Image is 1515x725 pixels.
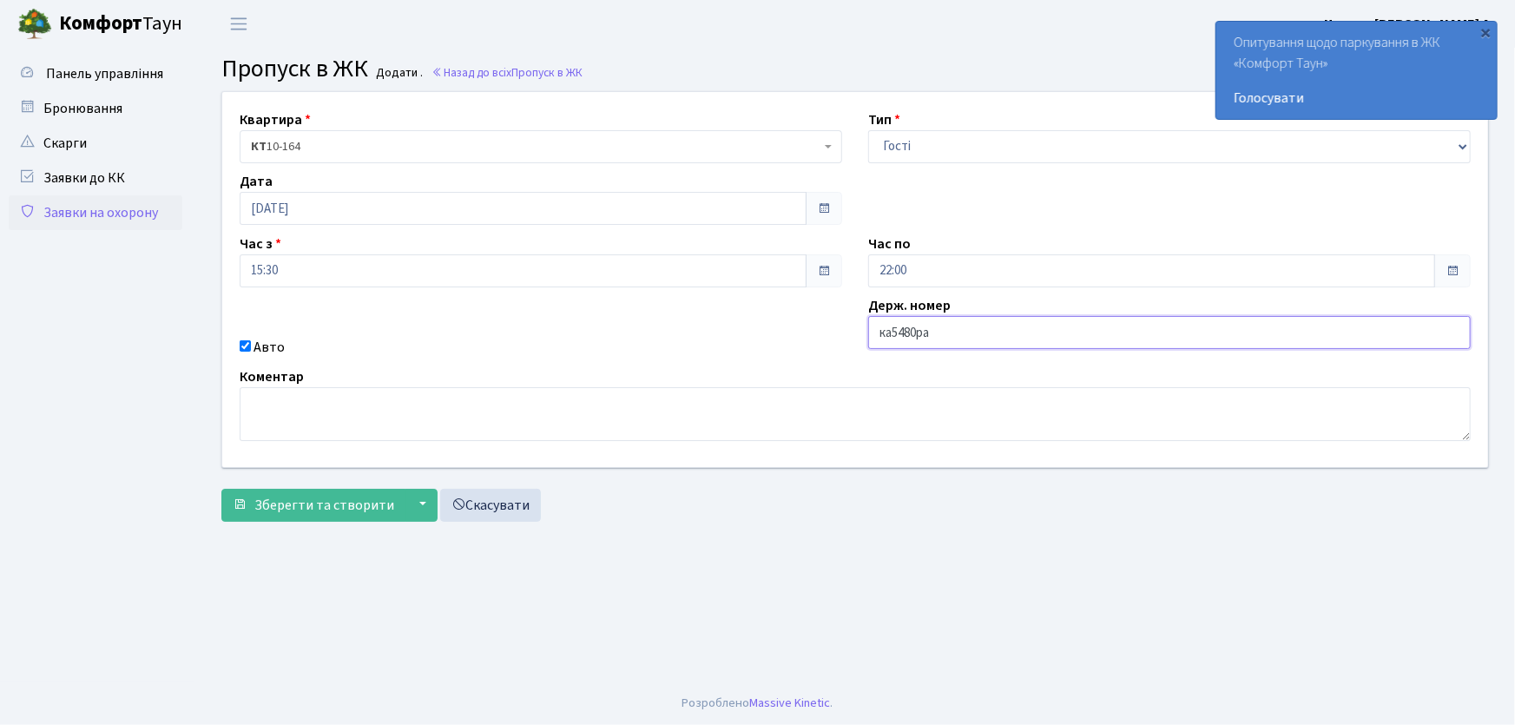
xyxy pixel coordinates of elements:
label: Коментар [240,366,304,387]
span: Пропуск в ЖК [221,51,368,86]
span: Панель управління [46,64,163,83]
a: Панель управління [9,56,182,91]
span: <b>КТ</b>&nbsp;&nbsp;&nbsp;&nbsp;10-164 [240,130,842,163]
span: Зберегти та створити [254,496,394,515]
div: Розроблено . [682,694,833,713]
a: Бронювання [9,91,182,126]
a: Заявки на охорону [9,195,182,230]
label: Час з [240,234,281,254]
a: Скасувати [440,489,541,522]
b: Комфорт [59,10,142,37]
span: Пропуск в ЖК [511,64,583,81]
b: КТ [251,138,267,155]
a: Назад до всіхПропуск в ЖК [431,64,583,81]
label: Держ. номер [868,295,951,316]
label: Дата [240,171,273,192]
a: Заявки до КК [9,161,182,195]
label: Тип [868,109,900,130]
small: Додати . [373,66,424,81]
label: Квартира [240,109,311,130]
a: Скарги [9,126,182,161]
span: <b>КТ</b>&nbsp;&nbsp;&nbsp;&nbsp;10-164 [251,138,820,155]
span: Таун [59,10,182,39]
button: Зберегти та створити [221,489,405,522]
img: logo.png [17,7,52,42]
input: AA0001AA [868,316,1471,349]
label: Авто [254,337,285,358]
a: Голосувати [1234,88,1479,109]
label: Час по [868,234,911,254]
div: Опитування щодо паркування в ЖК «Комфорт Таун» [1216,22,1497,119]
button: Переключити навігацію [217,10,260,38]
a: Цитрус [PERSON_NAME] А. [1324,14,1494,35]
a: Massive Kinetic [750,694,831,712]
b: Цитрус [PERSON_NAME] А. [1324,15,1494,34]
div: × [1478,23,1495,41]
